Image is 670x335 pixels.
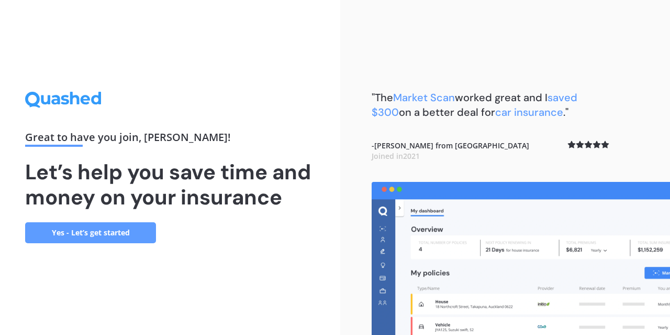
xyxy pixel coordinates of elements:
b: "The worked great and I on a better deal for ." [372,91,577,119]
div: Great to have you join , [PERSON_NAME] ! [25,132,315,147]
img: dashboard.webp [372,182,670,335]
span: Market Scan [393,91,455,104]
a: Yes - Let’s get started [25,222,156,243]
b: - [PERSON_NAME] from [GEOGRAPHIC_DATA] [372,141,529,161]
span: Joined in 2021 [372,151,420,161]
h1: Let’s help you save time and money on your insurance [25,159,315,210]
span: car insurance [495,105,563,119]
